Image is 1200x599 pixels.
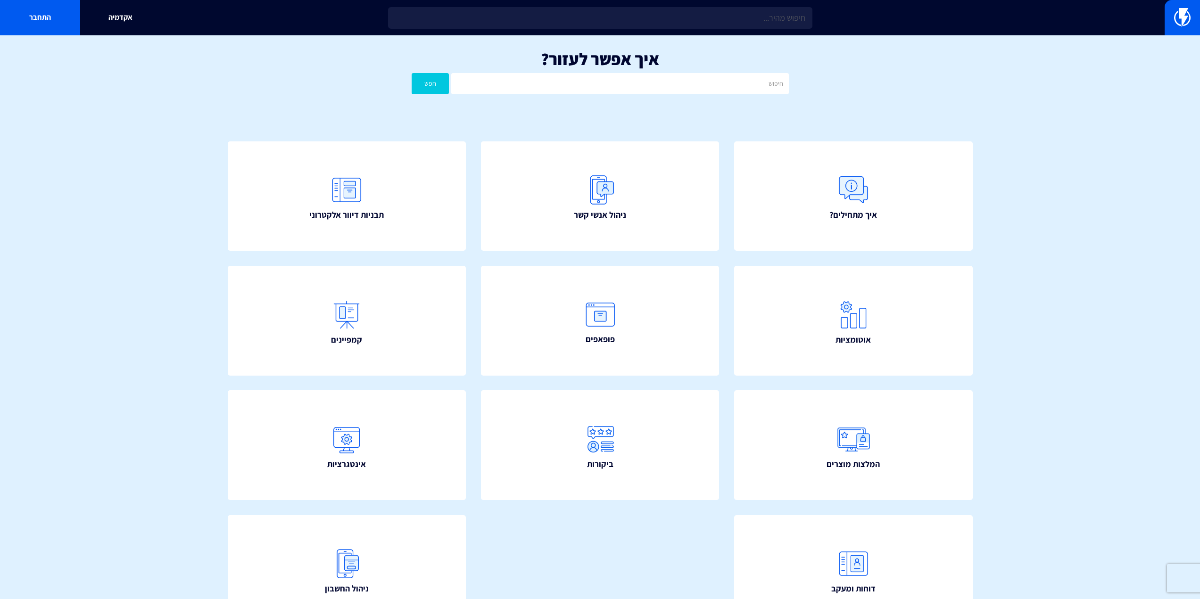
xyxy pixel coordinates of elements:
span: דוחות ומעקב [831,583,876,595]
a: קמפיינים [228,266,466,376]
span: איך מתחילים? [829,209,877,221]
span: המלצות מוצרים [827,458,880,470]
a: פופאפים [481,266,720,376]
a: אינטגרציות [228,390,466,500]
a: איך מתחילים? [734,141,973,251]
input: חיפוש מהיר... [388,7,812,29]
h1: איך אפשר לעזור? [14,49,1186,68]
span: אוטומציות [836,334,871,346]
span: תבניות דיוור אלקטרוני [309,209,384,221]
input: חיפוש [451,73,788,94]
a: אוטומציות [734,266,973,376]
span: אינטגרציות [327,458,366,470]
a: תבניות דיוור אלקטרוני [228,141,466,251]
span: פופאפים [586,333,615,345]
button: חפש [412,73,449,94]
a: ניהול אנשי קשר [481,141,720,251]
span: ביקורות [587,458,613,470]
a: ביקורות [481,390,720,500]
a: המלצות מוצרים [734,390,973,500]
span: קמפיינים [331,334,362,346]
span: ניהול אנשי קשר [574,209,626,221]
span: ניהול החשבון [325,583,369,595]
